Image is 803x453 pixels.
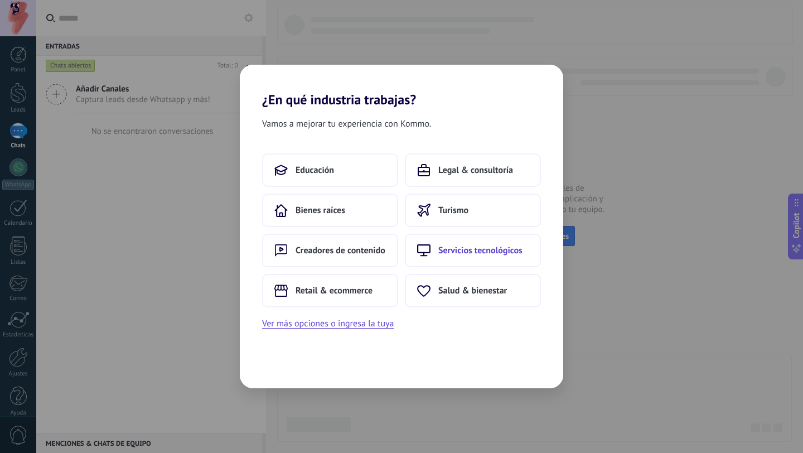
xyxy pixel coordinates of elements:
button: Retail & ecommerce [262,274,398,307]
button: Servicios tecnológicos [405,234,541,267]
span: Salud & bienestar [438,285,507,296]
span: Educación [296,165,334,176]
button: Legal & consultoría [405,153,541,187]
span: Bienes raíces [296,205,345,216]
button: Ver más opciones o ingresa la tuya [262,316,394,331]
button: Bienes raíces [262,194,398,227]
h2: ¿En qué industria trabajas? [240,65,563,108]
span: Retail & ecommerce [296,285,373,296]
span: Creadores de contenido [296,245,385,256]
span: Turismo [438,205,468,216]
span: Vamos a mejorar tu experiencia con Kommo. [262,117,431,131]
button: Salud & bienestar [405,274,541,307]
button: Educación [262,153,398,187]
span: Servicios tecnológicos [438,245,523,256]
button: Creadores de contenido [262,234,398,267]
span: Legal & consultoría [438,165,513,176]
button: Turismo [405,194,541,227]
